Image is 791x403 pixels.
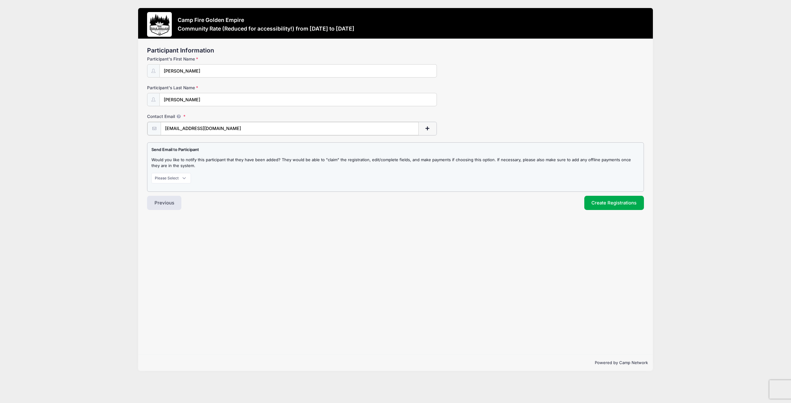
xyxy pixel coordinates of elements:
label: Participant's Last Name [147,85,313,91]
h3: Community Rate (Reduced for accessibility!) from [DATE] to [DATE] [178,25,354,32]
strong: Send Email to Participant [151,147,199,152]
button: Create Registrations [584,196,644,210]
p: Powered by Camp Network [143,360,648,366]
input: email@email.com [161,122,419,135]
h3: Camp Fire Golden Empire [178,17,354,23]
input: Participant's Last Name [159,93,437,106]
input: Participant's First Name [159,64,437,78]
label: Participant's First Name [147,56,313,62]
p: Would you like to notify this participant that they have been added? They would be able to "claim... [151,157,640,169]
h2: Participant Information [147,47,644,54]
label: Contact Email [147,113,313,120]
button: Previous [147,196,182,210]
